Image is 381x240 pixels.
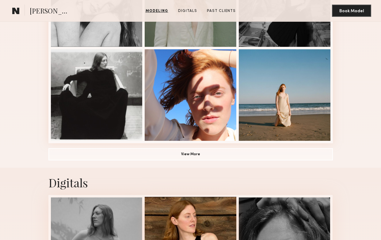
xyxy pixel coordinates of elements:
[332,8,371,13] a: Book Model
[48,148,333,160] button: View More
[332,5,371,17] button: Book Model
[143,8,171,14] a: Modeling
[204,8,238,14] a: Past Clients
[30,6,72,17] span: [PERSON_NAME]
[48,175,333,190] div: Digitals
[176,8,200,14] a: Digitals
